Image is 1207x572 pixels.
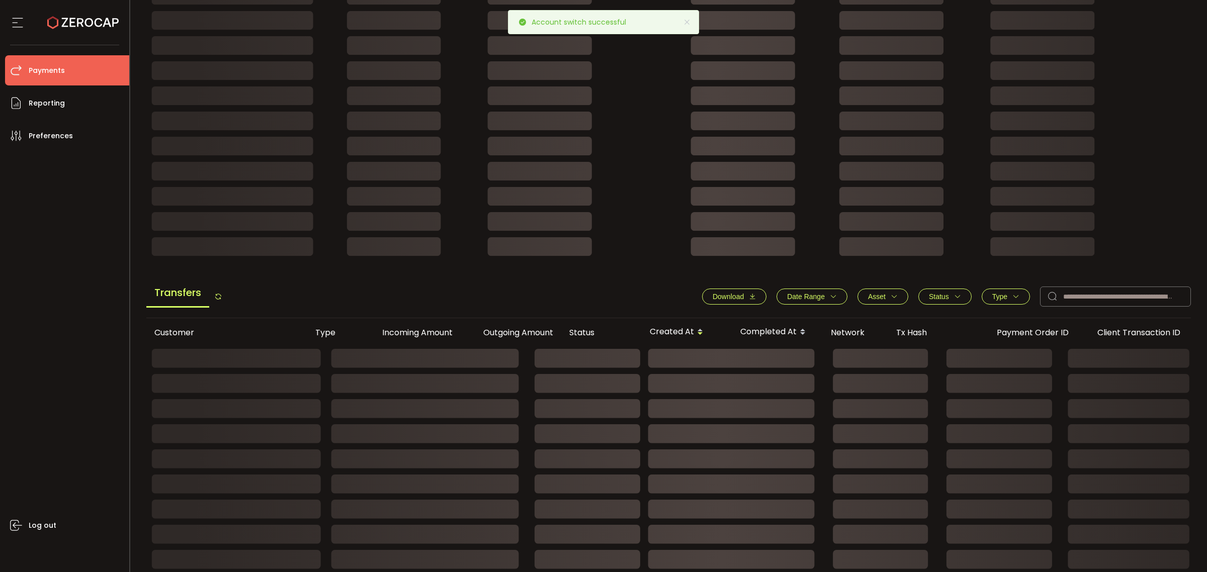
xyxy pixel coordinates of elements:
div: Outgoing Amount [461,327,561,338]
span: Asset [868,293,886,301]
button: Date Range [777,289,847,305]
span: Transfers [146,279,209,308]
p: Account switch successful [532,19,634,26]
span: Reporting [29,96,65,111]
span: Status [929,293,949,301]
div: Tx Hash [888,327,989,338]
span: Type [992,293,1007,301]
span: Payments [29,63,65,78]
div: Client Transaction ID [1089,327,1205,338]
div: Type [307,327,360,338]
div: Completed At [732,324,823,341]
button: Asset [857,289,908,305]
div: Network [823,327,888,338]
iframe: Chat Widget [1157,524,1207,572]
span: Download [713,293,744,301]
div: Created At [642,324,732,341]
div: Incoming Amount [360,327,461,338]
div: Status [561,327,642,338]
div: Customer [146,327,307,338]
span: Log out [29,518,56,533]
span: Date Range [787,293,825,301]
div: Payment Order ID [989,327,1089,338]
button: Download [702,289,766,305]
button: Status [918,289,972,305]
span: Preferences [29,129,73,143]
button: Type [982,289,1030,305]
